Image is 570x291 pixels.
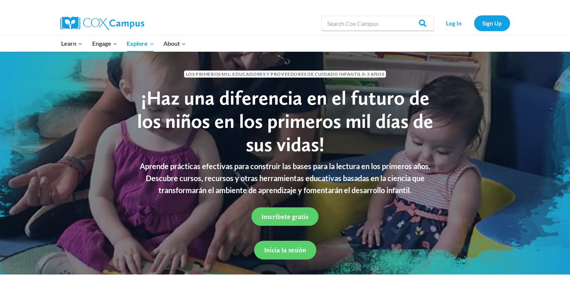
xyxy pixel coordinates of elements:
a: Sign Up [474,15,510,31]
span: Engage [92,39,117,48]
span: About [163,39,186,48]
a: Log In [438,15,470,31]
a: Inscríbete gratis [251,207,319,226]
span: Explore [127,39,154,48]
img: Cox Campus [60,16,144,30]
nav: Primary Navigation [57,36,191,51]
a: Inicia la sesión [254,241,316,259]
input: Search Cox Campus [322,16,434,31]
span: Inicia la sesión [264,246,306,254]
p: Aprende prácticas efectivas para construir las bases para la lectura en los primeros años. Descub... [133,160,437,196]
span: LOS PRIMEROS MIL: Educadores y proveedores de cuidado infantil 0-3 años [184,70,386,78]
span: Learn [61,39,82,48]
span: Inscríbete gratis [262,213,308,220]
span: ¡Haz una diferencia en el futuro de los niños en los primeros mil días de sus vidas! [137,86,433,156]
nav: Secondary Navigation [438,15,510,31]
